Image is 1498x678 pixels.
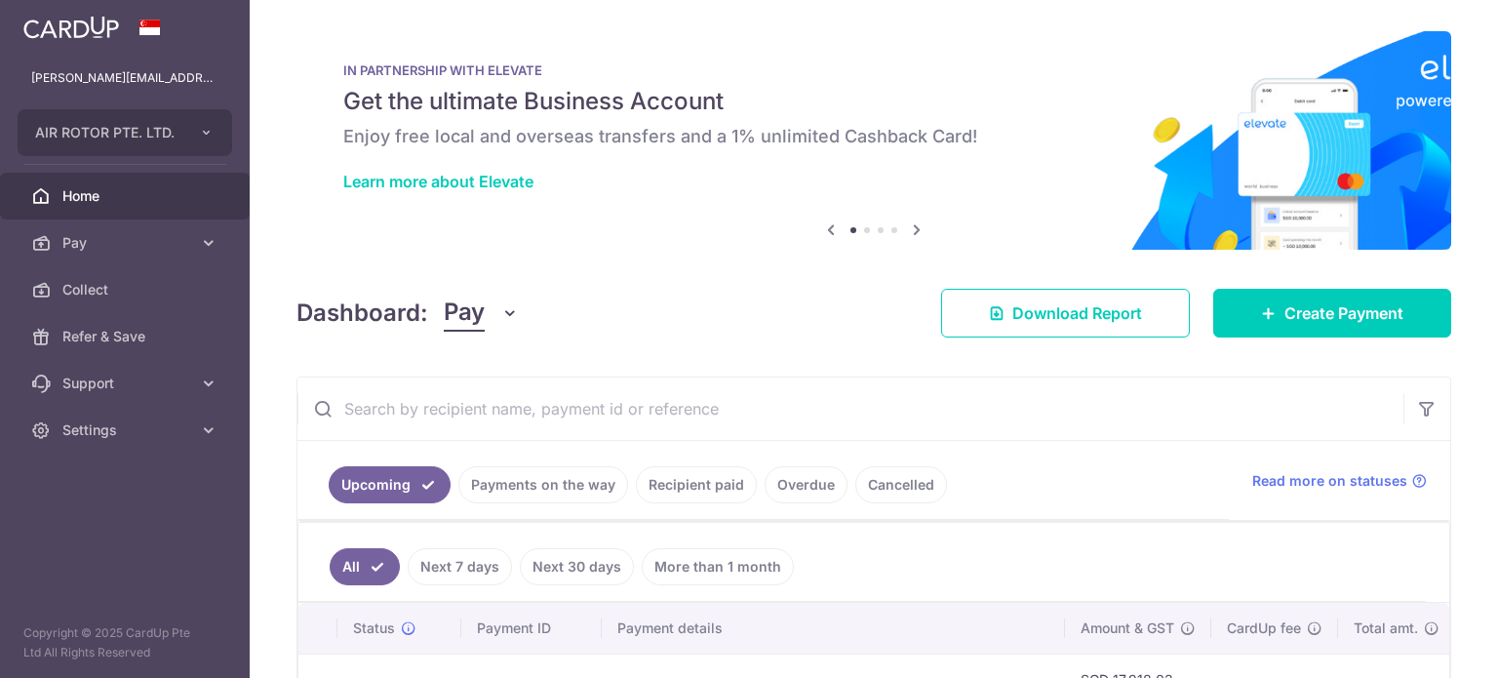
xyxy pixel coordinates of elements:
[353,618,395,638] span: Status
[765,466,848,503] a: Overdue
[602,603,1065,654] th: Payment details
[62,420,191,440] span: Settings
[458,466,628,503] a: Payments on the way
[1012,301,1142,325] span: Download Report
[1284,301,1403,325] span: Create Payment
[23,16,119,39] img: CardUp
[642,548,794,585] a: More than 1 month
[1227,618,1301,638] span: CardUp fee
[297,378,1403,440] input: Search by recipient name, payment id or reference
[343,86,1404,117] h5: Get the ultimate Business Account
[62,233,191,253] span: Pay
[1081,618,1174,638] span: Amount & GST
[520,548,634,585] a: Next 30 days
[62,186,191,206] span: Home
[62,374,191,393] span: Support
[18,109,232,156] button: AIR ROTOR PTE. LTD.
[35,123,179,142] span: AIR ROTOR PTE. LTD.
[1252,471,1407,491] span: Read more on statuses
[343,172,533,191] a: Learn more about Elevate
[1354,618,1418,638] span: Total amt.
[1252,471,1427,491] a: Read more on statuses
[330,548,400,585] a: All
[941,289,1190,338] a: Download Report
[296,296,428,331] h4: Dashboard:
[329,466,451,503] a: Upcoming
[62,327,191,346] span: Refer & Save
[31,68,218,88] p: [PERSON_NAME][EMAIL_ADDRESS][PERSON_NAME][DOMAIN_NAME]
[62,280,191,299] span: Collect
[408,548,512,585] a: Next 7 days
[1213,289,1451,338] a: Create Payment
[296,31,1451,250] img: Renovation banner
[444,295,485,332] span: Pay
[444,295,519,332] button: Pay
[636,466,757,503] a: Recipient paid
[343,62,1404,78] p: IN PARTNERSHIP WITH ELEVATE
[343,125,1404,148] h6: Enjoy free local and overseas transfers and a 1% unlimited Cashback Card!
[461,603,602,654] th: Payment ID
[855,466,947,503] a: Cancelled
